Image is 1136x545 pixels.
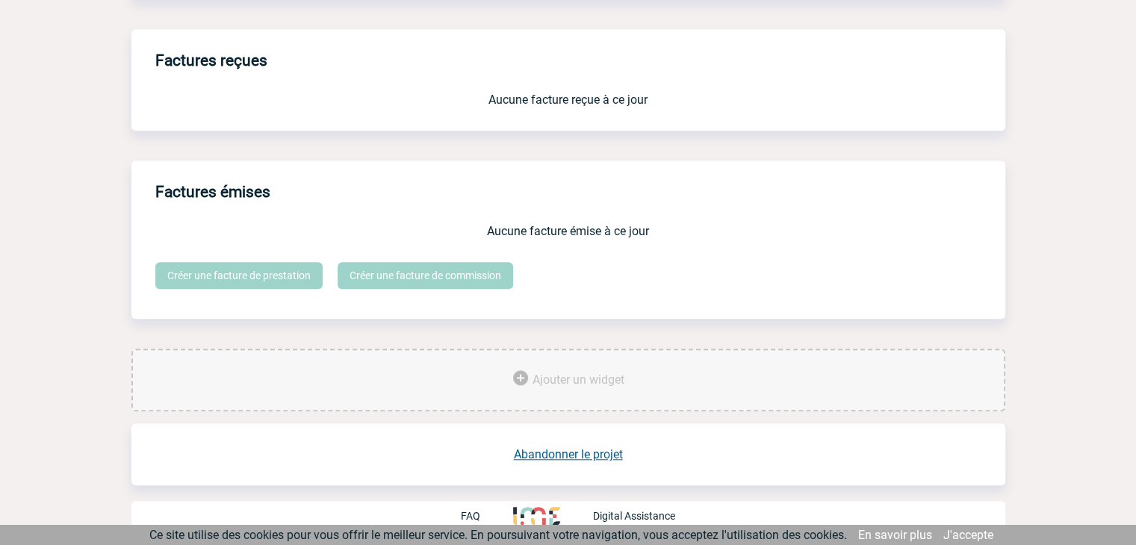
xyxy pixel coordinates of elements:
[155,41,1005,81] h3: Factures reçues
[461,508,513,523] a: FAQ
[461,510,480,522] p: FAQ
[513,507,559,525] img: http://www.idealmeetingsevents.fr/
[514,447,623,461] a: Abandonner le projet
[155,262,323,289] a: Créer une facture de prestation
[858,528,932,542] a: En savoir plus
[131,349,1005,411] div: Ajouter des outils d'aide à la gestion de votre événement
[155,93,981,107] p: Aucune facture reçue à ce jour
[943,528,993,542] a: J'accepte
[593,510,675,522] p: Digital Assistance
[533,373,624,387] span: Ajouter un widget
[338,262,513,289] a: Créer une facture de commission
[155,224,981,238] p: Aucune facture émise à ce jour
[149,528,847,542] span: Ce site utilise des cookies pour vous offrir le meilleur service. En poursuivant votre navigation...
[155,172,1005,212] h3: Factures émises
